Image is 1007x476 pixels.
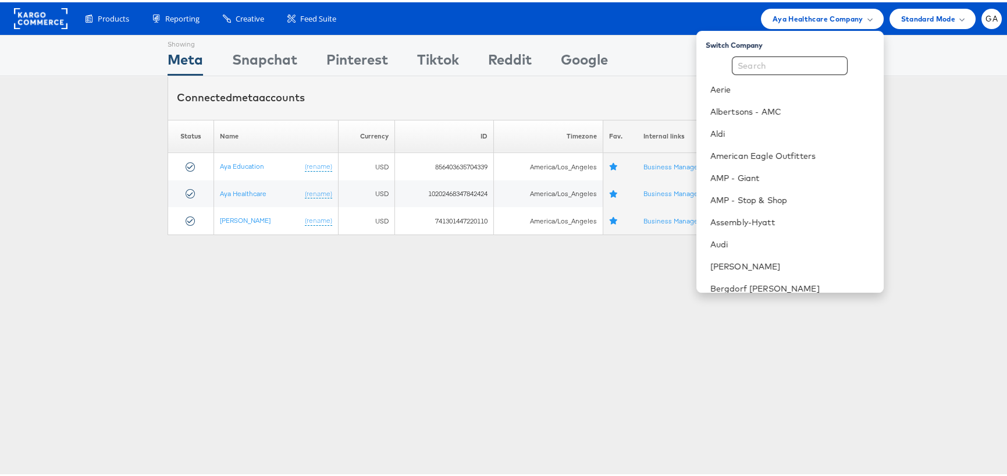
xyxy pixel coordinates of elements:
[236,11,264,22] span: Creative
[493,205,603,232] td: America/Los_Angeles
[710,192,874,204] a: AMP - Stop & Shop
[985,13,998,20] span: GA
[394,205,493,232] td: 741301447220110
[710,81,874,93] a: Aerie
[300,11,336,22] span: Feed Suite
[732,54,848,73] input: Search
[338,178,394,205] td: USD
[710,170,874,182] a: AMP - Giant
[165,11,200,22] span: Reporting
[168,47,203,73] div: Meta
[394,151,493,178] td: 856403635704339
[168,33,203,47] div: Showing
[710,214,874,226] a: Assembly-Hyatt
[710,280,874,292] a: Bergdorf [PERSON_NAME]
[773,10,863,23] span: Aya Healthcare Company
[710,104,874,115] a: Albertsons - AMC
[232,88,259,102] span: meta
[394,118,493,151] th: ID
[643,214,707,223] a: Business Manager
[305,187,332,197] a: (rename)
[220,187,266,196] a: Aya Healthcare
[326,47,388,73] div: Pinterest
[168,118,214,151] th: Status
[394,178,493,205] td: 10202468347842424
[643,187,707,196] a: Business Manager
[417,47,459,73] div: Tiktok
[177,88,305,103] div: Connected accounts
[710,236,874,248] a: Audi
[214,118,338,151] th: Name
[493,151,603,178] td: America/Los_Angeles
[493,178,603,205] td: America/Los_Angeles
[643,160,707,169] a: Business Manager
[305,159,332,169] a: (rename)
[232,47,297,73] div: Snapchat
[98,11,129,22] span: Products
[338,151,394,178] td: USD
[338,205,394,232] td: USD
[220,214,271,222] a: [PERSON_NAME]
[561,47,608,73] div: Google
[493,118,603,151] th: Timezone
[710,126,874,137] a: Aldi
[710,258,874,270] a: [PERSON_NAME]
[338,118,394,151] th: Currency
[220,159,264,168] a: Aya Education
[488,47,532,73] div: Reddit
[901,10,955,23] span: Standard Mode
[305,214,332,223] a: (rename)
[710,148,874,159] a: American Eagle Outfitters
[706,33,884,48] div: Switch Company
